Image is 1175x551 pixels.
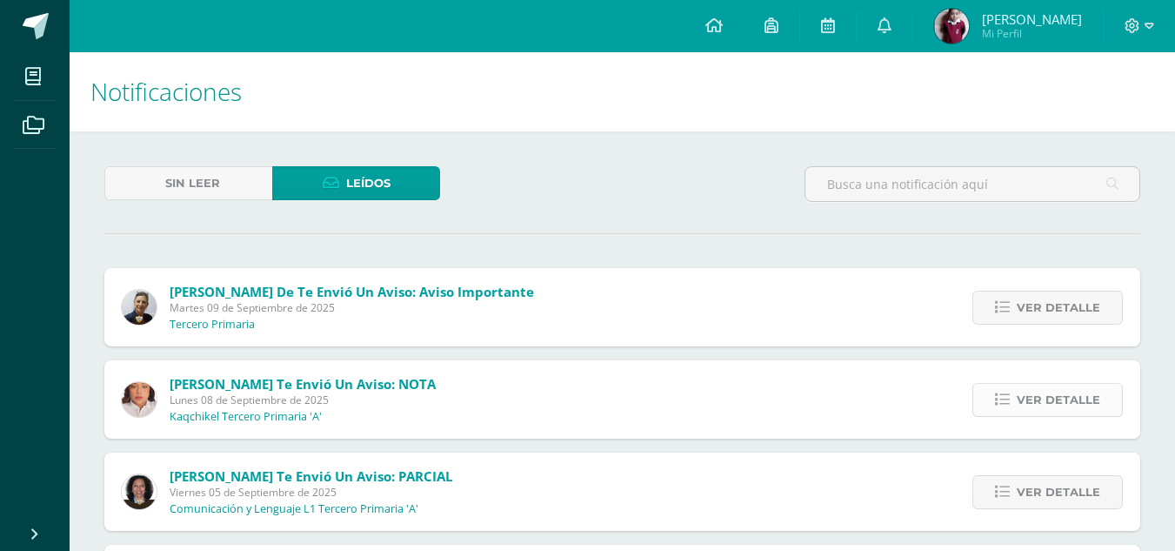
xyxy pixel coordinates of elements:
span: [PERSON_NAME] [982,10,1082,28]
span: Ver detalle [1017,476,1100,508]
span: Viernes 05 de Septiembre de 2025 [170,485,452,500]
p: Comunicación y Lenguaje L1 Tercero Primaria 'A' [170,502,418,516]
span: Lunes 08 de Septiembre de 2025 [170,393,436,407]
span: [PERSON_NAME] te envió un aviso: NOTA [170,375,436,393]
span: Sin leer [165,167,220,199]
img: 67f0ede88ef848e2db85819136c0f493.png [122,290,157,325]
img: 724af551d89da14eeeb382ad348dc6d4.png [934,9,969,44]
a: Leídos [272,166,440,200]
img: e68d219a534587513e5f5ff35cf77afa.png [122,474,157,509]
span: Leídos [346,167,391,199]
span: Martes 09 de Septiembre de 2025 [170,300,534,315]
span: Notificaciones [90,75,242,108]
span: [PERSON_NAME] te envió un aviso: PARCIAL [170,467,452,485]
span: Ver detalle [1017,384,1100,416]
p: Kaqchikel Tercero Primaria 'A' [170,410,322,424]
span: Mi Perfil [982,26,1082,41]
input: Busca una notificación aquí [805,167,1139,201]
span: Ver detalle [1017,292,1100,324]
p: Tercero Primaria [170,318,255,332]
span: [PERSON_NAME] de te envió un aviso: Aviso Importante [170,283,534,300]
img: 36ab2693be6db1ea5862f9bc6368e731.png [122,382,157,417]
a: Sin leer [104,166,272,200]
